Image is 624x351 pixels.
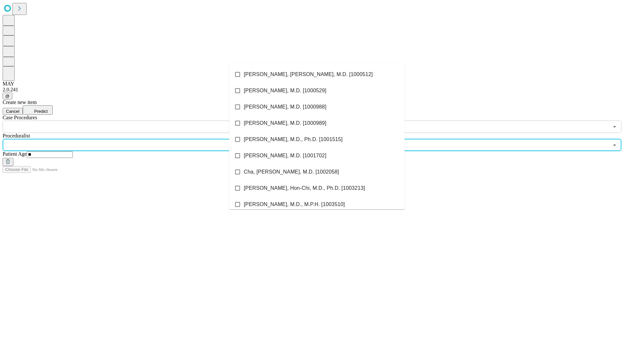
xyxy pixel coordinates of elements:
[244,136,343,143] span: [PERSON_NAME], M.D., Ph.D. [1001515]
[3,115,37,120] span: Scheduled Procedure
[3,151,27,157] span: Patient Age
[244,119,326,127] span: [PERSON_NAME], M.D. [1000989]
[244,71,373,78] span: [PERSON_NAME], [PERSON_NAME], M.D. [1000512]
[244,87,326,95] span: [PERSON_NAME], M.D. [1000529]
[6,109,19,114] span: Cancel
[244,168,339,176] span: Cha, [PERSON_NAME], M.D. [1002058]
[244,103,326,111] span: [PERSON_NAME], M.D. [1000988]
[610,140,619,149] button: Close
[244,184,365,192] span: [PERSON_NAME], Hon-Chi, M.D., Ph.D. [1003213]
[244,152,326,160] span: [PERSON_NAME], M.D. [1001702]
[3,99,37,105] span: Create new item
[3,108,23,115] button: Cancel
[3,133,30,138] span: Proceduralist
[3,93,12,99] button: @
[3,87,621,93] div: 2.0.241
[610,122,619,131] button: Open
[5,94,10,98] span: @
[23,105,53,115] button: Predict
[244,201,345,208] span: [PERSON_NAME], M.D., M.P.H. [1003510]
[3,81,621,87] div: MAY
[34,109,47,114] span: Predict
